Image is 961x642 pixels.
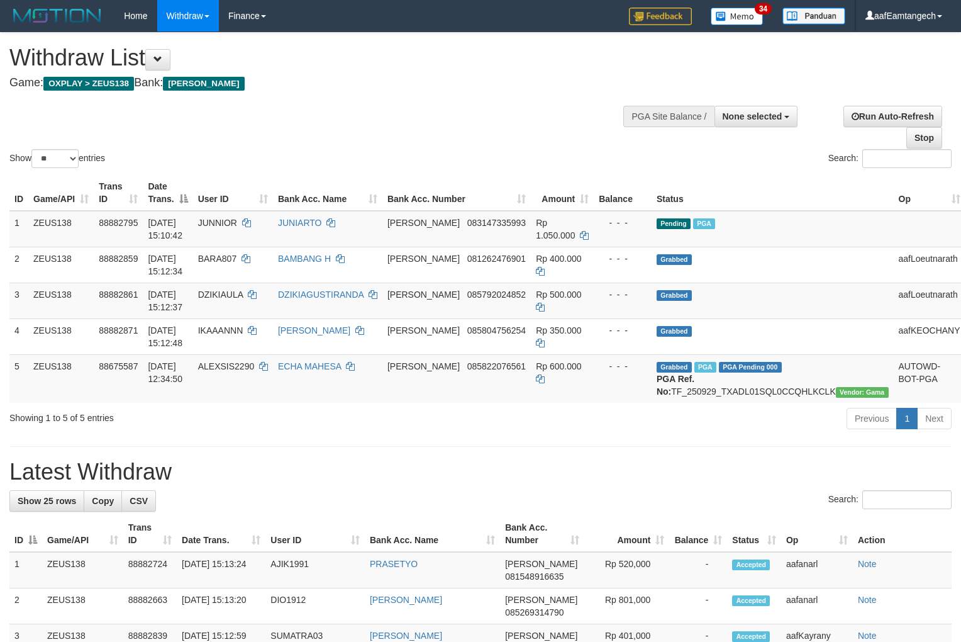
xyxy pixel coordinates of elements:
[693,218,715,229] span: Marked by aafanarl
[906,127,942,149] a: Stop
[505,607,564,617] span: Copy 085269314790 to clipboard
[9,516,42,552] th: ID: activate to sort column descending
[198,218,237,228] span: JUNNIOR
[657,374,694,397] b: PGA Ref. No:
[9,490,84,512] a: Show 25 rows
[94,175,143,211] th: Trans ID: activate to sort column ascending
[732,631,770,642] span: Accepted
[99,361,138,371] span: 88675587
[9,318,28,354] td: 4
[599,360,647,373] div: - - -
[9,407,391,424] div: Showing 1 to 5 of 5 entries
[467,325,526,335] span: Copy 085804756254 to clipboard
[9,211,28,247] td: 1
[9,459,952,485] h1: Latest Withdraw
[198,361,255,371] span: ALEXSIS2290
[858,631,877,641] a: Note
[9,175,28,211] th: ID
[365,516,500,552] th: Bank Acc. Name: activate to sort column ascending
[148,218,182,240] span: [DATE] 15:10:42
[623,106,714,127] div: PGA Site Balance /
[177,516,265,552] th: Date Trans.: activate to sort column ascending
[536,361,581,371] span: Rp 600.000
[858,595,877,605] a: Note
[28,283,94,318] td: ZEUS138
[584,516,669,552] th: Amount: activate to sort column ascending
[278,361,341,371] a: ECHA MAHESA
[723,111,782,121] span: None selected
[387,290,460,300] span: [PERSON_NAME]
[28,211,94,247] td: ZEUS138
[273,175,382,211] th: Bank Acc. Name: activate to sort column ascending
[198,254,236,264] span: BARA807
[9,283,28,318] td: 3
[862,490,952,509] input: Search:
[370,595,442,605] a: [PERSON_NAME]
[177,552,265,588] td: [DATE] 15:13:24
[732,595,770,606] span: Accepted
[694,362,716,373] span: Marked by aafpengsreynich
[99,254,138,264] span: 88882859
[505,559,577,569] span: [PERSON_NAME]
[629,8,692,25] img: Feedback.jpg
[917,408,952,429] a: Next
[278,325,350,335] a: [PERSON_NAME]
[755,3,772,14] span: 34
[732,560,770,570] span: Accepted
[99,290,138,300] span: 88882861
[143,175,192,211] th: Date Trans.: activate to sort column descending
[148,325,182,348] span: [DATE] 15:12:48
[853,516,952,552] th: Action
[278,218,322,228] a: JUNIARTO
[599,217,647,229] div: - - -
[387,218,460,228] span: [PERSON_NAME]
[828,149,952,168] label: Search:
[148,254,182,276] span: [DATE] 15:12:34
[599,324,647,337] div: - - -
[505,572,564,582] span: Copy 081548916635 to clipboard
[123,552,177,588] td: 88882724
[278,254,331,264] a: BAMBANG H
[599,288,647,301] div: - - -
[719,362,782,373] span: PGA Pending
[9,354,28,403] td: 5
[467,254,526,264] span: Copy 081262476901 to clipboard
[657,290,692,301] span: Grabbed
[843,106,942,127] a: Run Auto-Refresh
[42,552,123,588] td: ZEUS138
[467,290,526,300] span: Copy 085792024852 to clipboard
[121,490,156,512] a: CSV
[536,290,581,300] span: Rp 500.000
[265,588,365,624] td: DIO1912
[42,516,123,552] th: Game/API: activate to sort column ascending
[177,588,265,624] td: [DATE] 15:13:20
[123,588,177,624] td: 88882663
[28,354,94,403] td: ZEUS138
[500,516,584,552] th: Bank Acc. Number: activate to sort column ascending
[782,8,845,25] img: panduan.png
[467,218,526,228] span: Copy 083147335993 to clipboard
[43,77,134,91] span: OXPLAY > ZEUS138
[148,361,182,384] span: [DATE] 12:34:50
[99,218,138,228] span: 88882795
[278,290,364,300] a: DZIKIAGUSTIRANDA
[382,175,531,211] th: Bank Acc. Number: activate to sort column ascending
[657,362,692,373] span: Grabbed
[92,496,114,506] span: Copy
[896,408,918,429] a: 1
[9,588,42,624] td: 2
[130,496,148,506] span: CSV
[148,290,182,312] span: [DATE] 15:12:37
[669,516,727,552] th: Balance: activate to sort column ascending
[536,218,575,240] span: Rp 1.050.000
[652,354,894,403] td: TF_250929_TXADL01SQL0CCQHLKCLK
[781,516,853,552] th: Op: activate to sort column ascending
[531,175,594,211] th: Amount: activate to sort column ascending
[584,552,669,588] td: Rp 520,000
[584,588,669,624] td: Rp 801,000
[28,175,94,211] th: Game/API: activate to sort column ascending
[265,552,365,588] td: AJIK1991
[42,588,123,624] td: ZEUS138
[9,552,42,588] td: 1
[84,490,122,512] a: Copy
